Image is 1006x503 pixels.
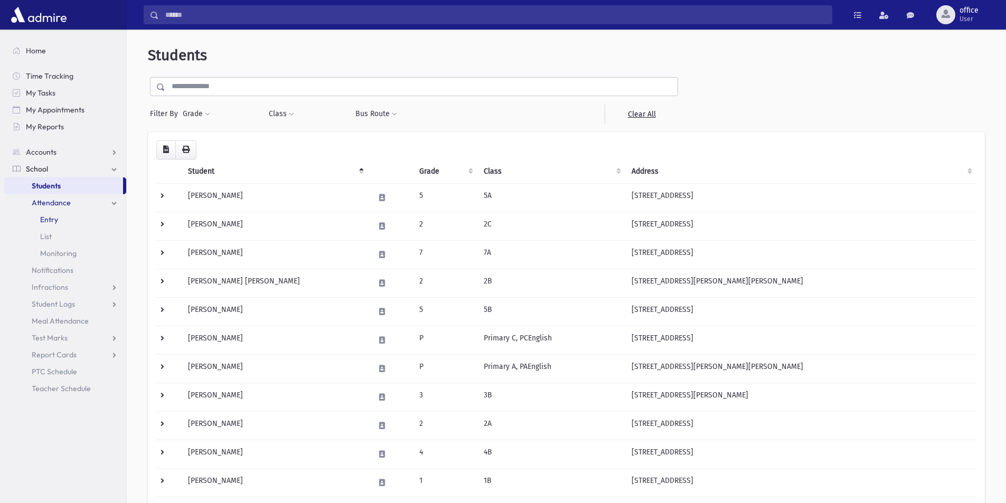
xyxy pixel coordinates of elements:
[150,108,182,119] span: Filter By
[32,181,61,191] span: Students
[625,269,976,297] td: [STREET_ADDRESS][PERSON_NAME][PERSON_NAME]
[32,316,89,326] span: Meal Attendance
[413,326,477,354] td: P
[268,105,295,124] button: Class
[960,15,979,23] span: User
[413,411,477,440] td: 2
[32,299,75,309] span: Student Logs
[26,46,46,55] span: Home
[4,160,126,177] a: School
[182,105,211,124] button: Grade
[182,159,368,184] th: Student: activate to sort column descending
[26,71,73,81] span: Time Tracking
[625,440,976,468] td: [STREET_ADDRESS]
[413,354,477,383] td: P
[4,296,126,312] a: Student Logs
[4,363,126,380] a: PTC Schedule
[32,265,73,275] span: Notifications
[413,297,477,326] td: 5
[4,211,126,228] a: Entry
[182,240,368,269] td: [PERSON_NAME]
[477,159,625,184] th: Class: activate to sort column ascending
[477,411,625,440] td: 2A
[175,140,196,159] button: Print
[625,183,976,212] td: [STREET_ADDRESS]
[625,212,976,240] td: [STREET_ADDRESS]
[4,84,126,101] a: My Tasks
[4,312,126,329] a: Meal Attendance
[605,105,678,124] a: Clear All
[625,354,976,383] td: [STREET_ADDRESS][PERSON_NAME][PERSON_NAME]
[477,468,625,497] td: 1B
[4,279,126,296] a: Infractions
[26,105,84,115] span: My Appointments
[26,88,55,98] span: My Tasks
[182,269,368,297] td: [PERSON_NAME] [PERSON_NAME]
[4,228,126,245] a: List
[413,159,477,184] th: Grade: activate to sort column ascending
[625,411,976,440] td: [STREET_ADDRESS]
[4,194,126,211] a: Attendance
[182,468,368,497] td: [PERSON_NAME]
[182,440,368,468] td: [PERSON_NAME]
[4,68,126,84] a: Time Tracking
[32,384,91,393] span: Teacher Schedule
[413,212,477,240] td: 2
[477,240,625,269] td: 7A
[32,198,71,207] span: Attendance
[625,468,976,497] td: [STREET_ADDRESS]
[159,5,832,24] input: Search
[625,383,976,411] td: [STREET_ADDRESS][PERSON_NAME]
[625,326,976,354] td: [STREET_ADDRESS]
[4,177,123,194] a: Students
[477,354,625,383] td: Primary A, PAEnglish
[625,159,976,184] th: Address: activate to sort column ascending
[4,346,126,363] a: Report Cards
[4,380,126,397] a: Teacher Schedule
[8,4,69,25] img: AdmirePro
[413,440,477,468] td: 4
[477,440,625,468] td: 4B
[182,383,368,411] td: [PERSON_NAME]
[182,297,368,326] td: [PERSON_NAME]
[26,147,57,157] span: Accounts
[4,329,126,346] a: Test Marks
[4,118,126,135] a: My Reports
[413,468,477,497] td: 1
[182,354,368,383] td: [PERSON_NAME]
[40,215,58,224] span: Entry
[625,240,976,269] td: [STREET_ADDRESS]
[4,144,126,160] a: Accounts
[32,367,77,376] span: PTC Schedule
[32,350,77,359] span: Report Cards
[32,333,68,343] span: Test Marks
[182,326,368,354] td: [PERSON_NAME]
[960,6,979,15] span: office
[182,183,368,212] td: [PERSON_NAME]
[40,249,77,258] span: Monitoring
[477,212,625,240] td: 2C
[40,232,52,241] span: List
[413,183,477,212] td: 5
[182,411,368,440] td: [PERSON_NAME]
[182,212,368,240] td: [PERSON_NAME]
[477,297,625,326] td: 5B
[477,383,625,411] td: 3B
[625,297,976,326] td: [STREET_ADDRESS]
[26,122,64,131] span: My Reports
[477,269,625,297] td: 2B
[477,183,625,212] td: 5A
[413,240,477,269] td: 7
[4,245,126,262] a: Monitoring
[477,326,625,354] td: Primary C, PCEnglish
[156,140,176,159] button: CSV
[413,269,477,297] td: 2
[4,42,126,59] a: Home
[32,282,68,292] span: Infractions
[355,105,398,124] button: Bus Route
[4,262,126,279] a: Notifications
[4,101,126,118] a: My Appointments
[148,46,207,64] span: Students
[26,164,48,174] span: School
[413,383,477,411] td: 3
